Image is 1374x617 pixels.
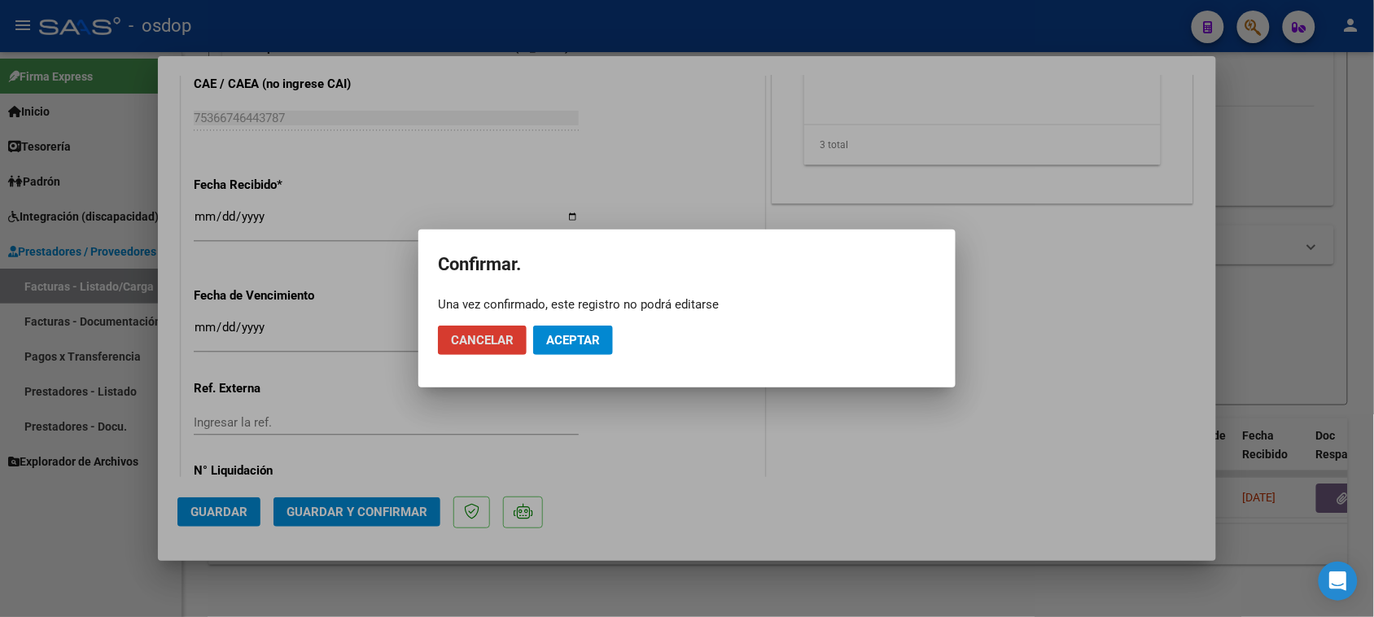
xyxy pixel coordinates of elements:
[546,333,600,348] span: Aceptar
[451,333,514,348] span: Cancelar
[438,296,936,313] div: Una vez confirmado, este registro no podrá editarse
[1319,562,1358,601] div: Open Intercom Messenger
[533,326,613,355] button: Aceptar
[438,326,527,355] button: Cancelar
[438,249,936,280] h2: Confirmar.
